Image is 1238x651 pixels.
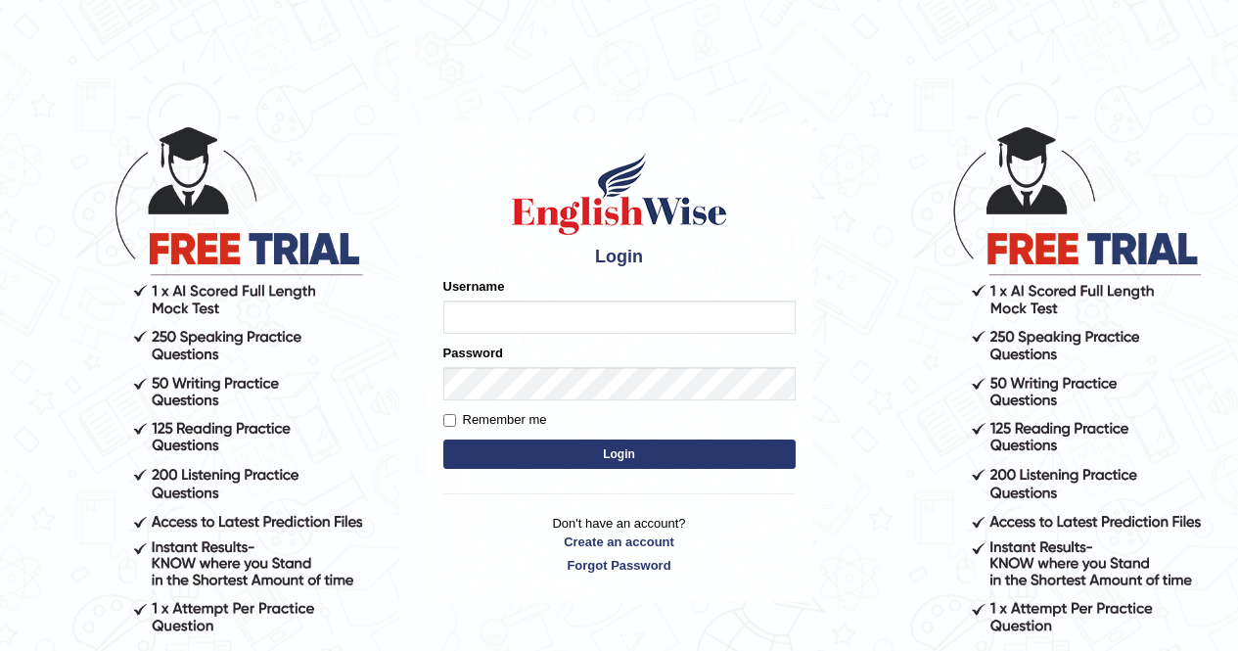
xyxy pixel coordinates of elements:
[443,414,456,427] input: Remember me
[443,344,503,362] label: Password
[443,440,796,469] button: Login
[443,514,796,575] p: Don't have an account?
[443,533,796,551] a: Create an account
[443,277,505,296] label: Username
[443,556,796,575] a: Forgot Password
[508,150,731,238] img: Logo of English Wise sign in for intelligent practice with AI
[443,410,547,430] label: Remember me
[443,248,796,267] h4: Login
